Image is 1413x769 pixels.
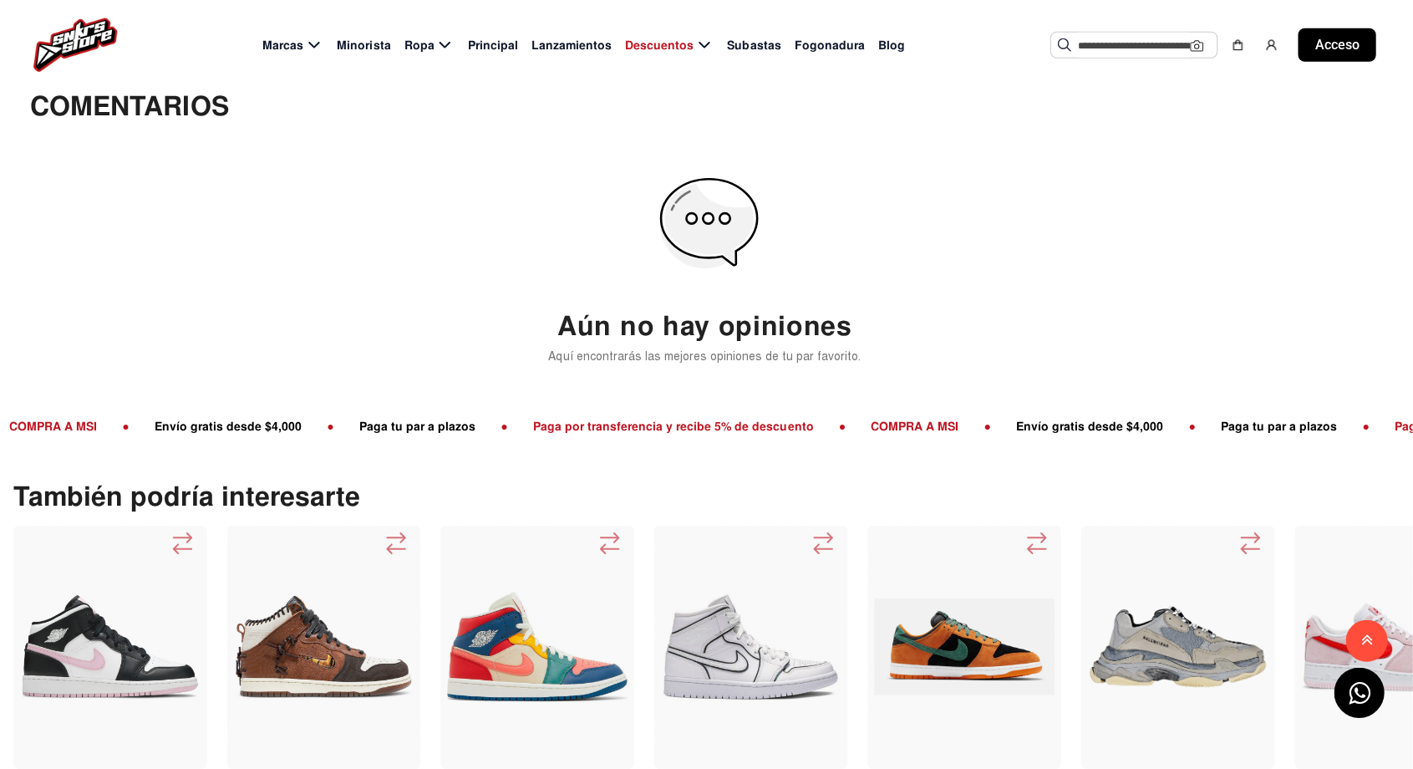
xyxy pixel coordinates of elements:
font: Fogonadura [796,38,867,53]
img: Tenis Balenciaga Triple S Split Negro Gris [1089,603,1268,689]
font: Descuentos [628,38,696,53]
font: Aún no hay opiniones [560,309,854,344]
font: ● [501,418,507,433]
font: ● [838,418,845,433]
img: usuario [1265,38,1278,52]
img: Tenis Air Jordan 1 Mid Multicolor 2022 [450,556,629,736]
font: COMPRA A MSI [870,418,958,433]
img: Buscar [1059,38,1072,52]
font: ● [328,418,334,433]
font: Blog [880,38,907,53]
img: Tenis Air Jordan 1 Mid Blanco Negro Rosa Ártico Claro [23,556,203,736]
img: Tenis Nike Dunk High Bodega Legend Fauna Brown [236,556,416,736]
font: Marcas [266,38,307,53]
img: Cámara [1191,39,1204,53]
font: ● [1187,418,1194,433]
font: Comentarios [33,89,231,124]
font: Minorista [340,38,394,53]
font: ● [1360,418,1367,433]
font: También podría interesarte [17,479,363,513]
font: Acceso [1315,37,1360,53]
img: Icono de chat [597,152,816,311]
font: Principal [470,38,521,53]
font: Ropa [407,38,437,53]
font: Subastas [729,38,783,53]
font: Envío gratis desde $4,000 [155,418,302,433]
img: Tenis Nike Dunk Low Cerámica [876,598,1055,693]
font: Aquí encontrarás las mejores opiniones de tu par favorito. [551,349,862,363]
font: Paga por transferencia y recibe 5% de descuento [533,418,813,433]
font: Lanzamientos [534,38,614,53]
img: Tenis Air Jordan 1 Mid Iridescent Reflective White [663,556,842,736]
img: logo [37,18,120,72]
font: ● [983,418,989,433]
font: Envío gratis desde $4,000 [1015,418,1162,433]
font: Paga tu par a plazos [1219,418,1335,433]
img: compras [1232,38,1245,52]
font: Paga tu par a plazos [359,418,475,433]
